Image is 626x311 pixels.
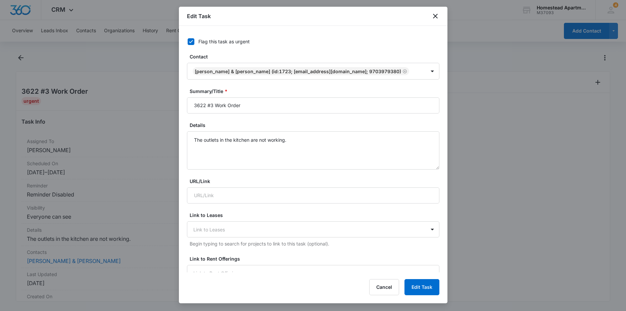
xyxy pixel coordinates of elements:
input: Summary/Title [187,97,439,114]
div: Flag this task as urgent [198,38,250,45]
label: Summary/Title [190,88,442,95]
input: URL/Link [187,187,439,204]
label: Link to Leases [190,212,442,219]
textarea: The outlets in the kitchen are not working. [187,131,439,170]
p: Begin typing to search for projects to link to this task (optional). [190,240,439,247]
h1: Edit Task [187,12,211,20]
button: Cancel [369,279,399,295]
div: [PERSON_NAME] & [PERSON_NAME] (ID:1723; [EMAIL_ADDRESS][DOMAIN_NAME]; 9703979380) [195,69,401,74]
label: URL/Link [190,178,442,185]
label: Link to Rent Offerings [190,255,442,262]
label: Contact [190,53,442,60]
div: Remove Ariana Holien & Danielle Pena (ID:1723; arianaholien@gmail.com; 9703979380) [401,69,407,74]
button: Edit Task [404,279,439,295]
label: Details [190,122,442,129]
button: close [431,12,439,20]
